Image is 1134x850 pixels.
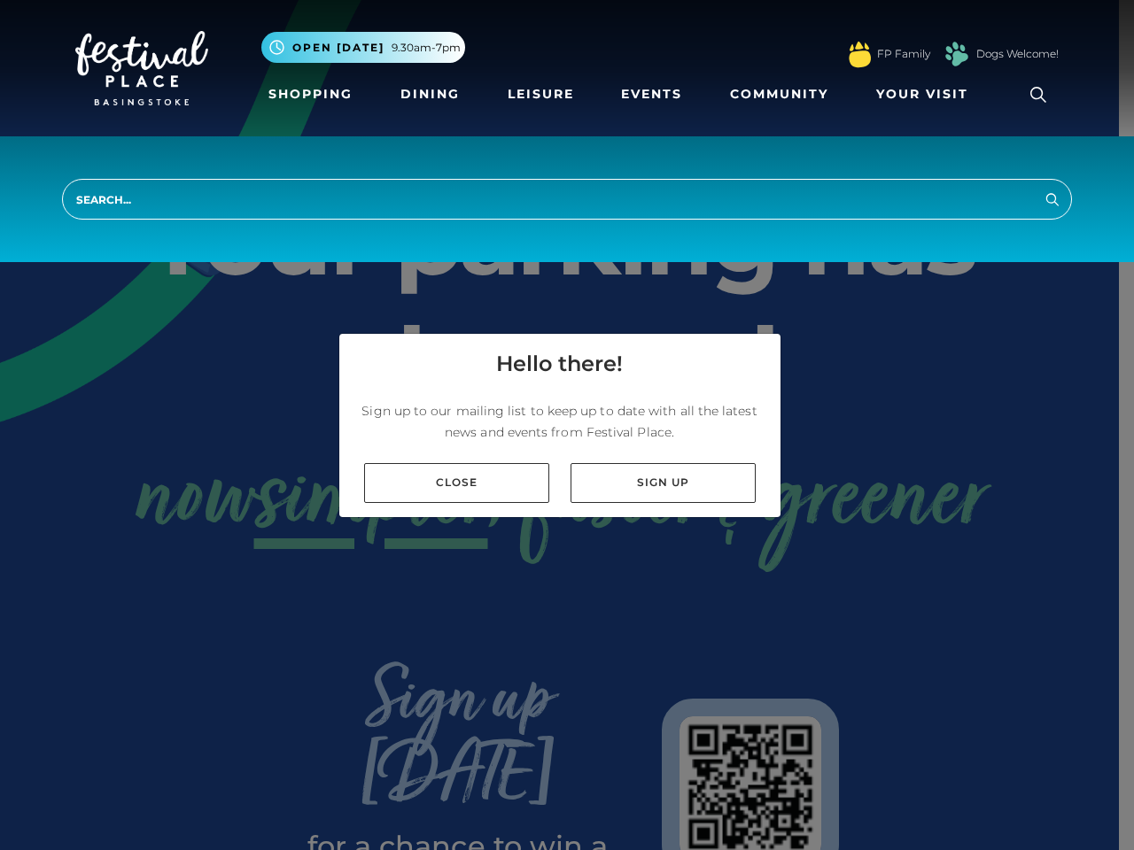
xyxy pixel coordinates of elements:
a: Events [614,78,689,111]
a: Close [364,463,549,503]
span: Open [DATE] [292,40,384,56]
span: Your Visit [876,85,968,104]
input: Search... [62,179,1072,220]
a: Sign up [571,463,756,503]
span: 9.30am-7pm [392,40,461,56]
a: Dining [393,78,467,111]
a: Leisure [501,78,581,111]
a: Your Visit [869,78,984,111]
a: Community [723,78,835,111]
h4: Hello there! [496,348,623,380]
img: Festival Place Logo [75,31,208,105]
a: Dogs Welcome! [976,46,1059,62]
a: FP Family [877,46,930,62]
a: Shopping [261,78,360,111]
p: Sign up to our mailing list to keep up to date with all the latest news and events from Festival ... [353,400,766,443]
button: Open [DATE] 9.30am-7pm [261,32,465,63]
